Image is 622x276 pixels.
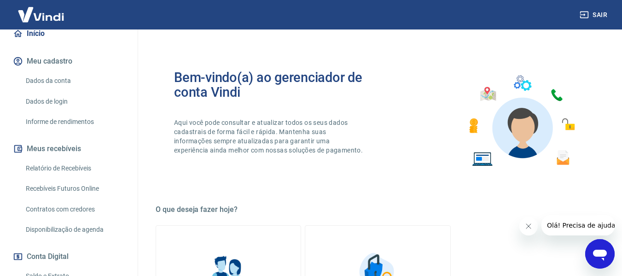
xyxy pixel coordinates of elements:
[156,205,600,214] h5: O que deseja fazer hoje?
[11,139,127,159] button: Meus recebíveis
[11,0,71,29] img: Vindi
[22,112,127,131] a: Informe de rendimentos
[22,179,127,198] a: Recebíveis Futuros Online
[585,239,615,269] iframe: Botão para abrir a janela de mensagens
[541,215,615,235] iframe: Mensagem da empresa
[11,51,127,71] button: Meu cadastro
[519,217,538,235] iframe: Fechar mensagem
[461,70,581,172] img: Imagem de um avatar masculino com diversos icones exemplificando as funcionalidades do gerenciado...
[11,247,127,267] button: Conta Digital
[22,71,127,90] a: Dados da conta
[22,92,127,111] a: Dados de login
[6,6,77,14] span: Olá! Precisa de ajuda?
[22,159,127,178] a: Relatório de Recebíveis
[578,6,611,23] button: Sair
[22,220,127,239] a: Disponibilização de agenda
[11,23,127,44] a: Início
[174,70,378,100] h2: Bem-vindo(a) ao gerenciador de conta Vindi
[22,200,127,219] a: Contratos com credores
[174,118,365,155] p: Aqui você pode consultar e atualizar todos os seus dados cadastrais de forma fácil e rápida. Mant...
